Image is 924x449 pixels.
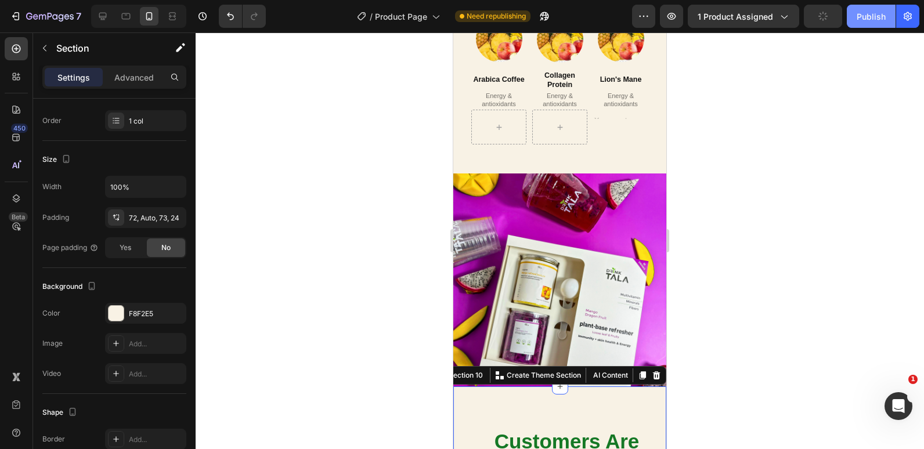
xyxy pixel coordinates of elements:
[375,10,427,23] span: Product Page
[453,32,666,449] iframe: Design area
[141,60,194,76] p: Energy & antioxidants
[219,5,266,28] div: Undo/Redo
[42,308,60,318] div: Color
[42,368,61,379] div: Video
[106,176,186,197] input: Auto
[114,71,154,84] p: Advanced
[18,42,73,53] h3: Arabica Coffee
[688,5,799,28] button: 1 product assigned
[11,124,28,133] div: 450
[79,38,134,59] h3: Collagen Protein
[467,11,526,21] span: Need republishing
[698,10,773,23] span: 1 product assigned
[42,212,69,223] div: Padding
[857,10,886,23] div: Publish
[14,396,213,447] h2: customers are saying
[42,242,99,253] div: Page padding
[19,60,72,76] p: Energy & antioxidants
[129,116,183,126] div: 1 col
[129,213,183,223] div: 72, Auto, 73, 24
[9,212,28,222] div: Beta
[42,152,73,168] div: Size
[161,242,171,253] span: No
[80,60,133,76] p: Energy & antioxidants
[908,375,918,384] span: 1
[42,115,62,126] div: Order
[56,41,151,55] p: Section
[42,338,63,349] div: Image
[53,338,128,348] p: Create Theme Section
[57,71,90,84] p: Settings
[5,5,86,28] button: 7
[42,434,65,444] div: Border
[129,369,183,379] div: Add...
[76,9,81,23] p: 7
[42,405,80,421] div: Shape
[135,336,177,350] button: AI Content
[129,434,183,445] div: Add...
[847,5,896,28] button: Publish
[129,339,183,349] div: Add...
[129,309,183,319] div: F8F2E5
[42,182,62,192] div: Width
[120,242,131,253] span: Yes
[370,10,373,23] span: /
[140,42,195,53] h3: Lion's Mane
[42,279,99,295] div: Background
[885,392,912,420] iframe: Intercom live chat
